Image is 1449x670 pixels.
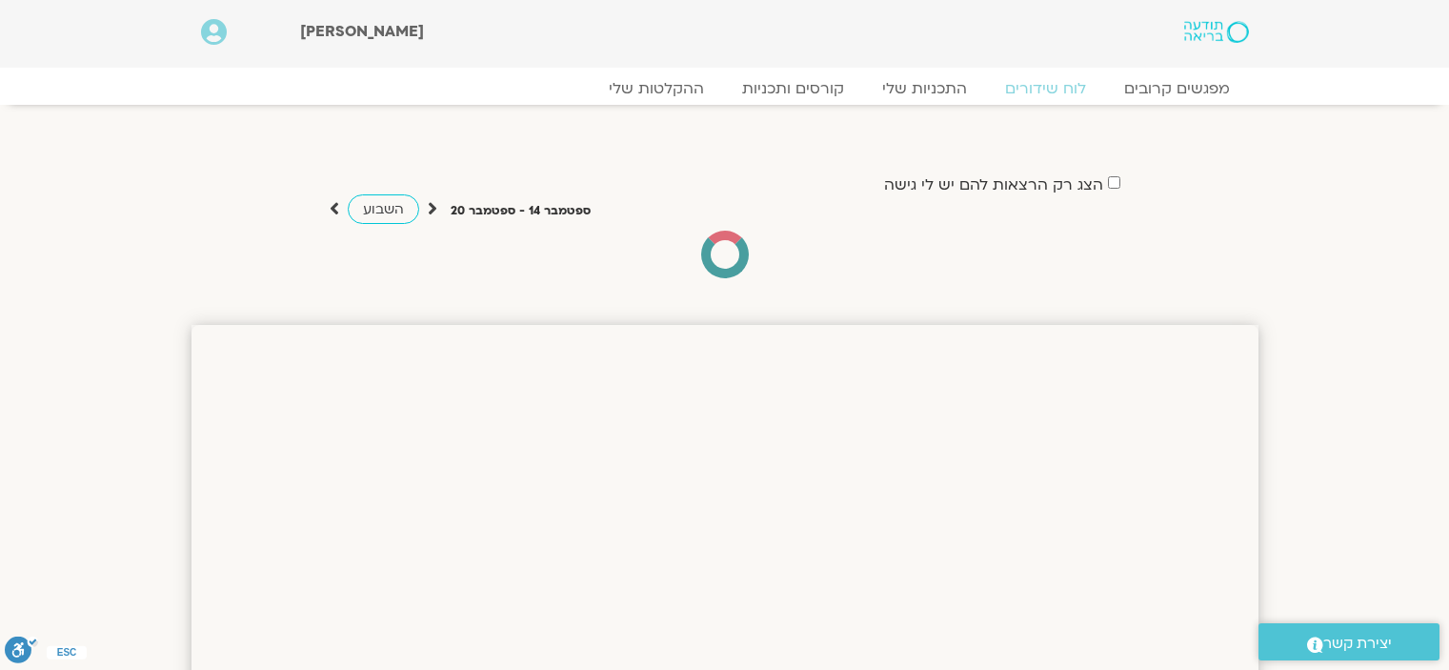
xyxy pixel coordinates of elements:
[1105,79,1249,98] a: מפגשים קרובים
[348,194,419,224] a: השבוע
[723,79,863,98] a: קורסים ותכניות
[884,176,1103,193] label: הצג רק הרצאות להם יש לי גישה
[1258,623,1439,660] a: יצירת קשר
[201,79,1249,98] nav: Menu
[986,79,1105,98] a: לוח שידורים
[451,201,591,221] p: ספטמבר 14 - ספטמבר 20
[1323,631,1392,657] span: יצירת קשר
[863,79,986,98] a: התכניות שלי
[590,79,723,98] a: ההקלטות שלי
[363,200,404,218] span: השבוע
[300,21,424,42] span: [PERSON_NAME]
